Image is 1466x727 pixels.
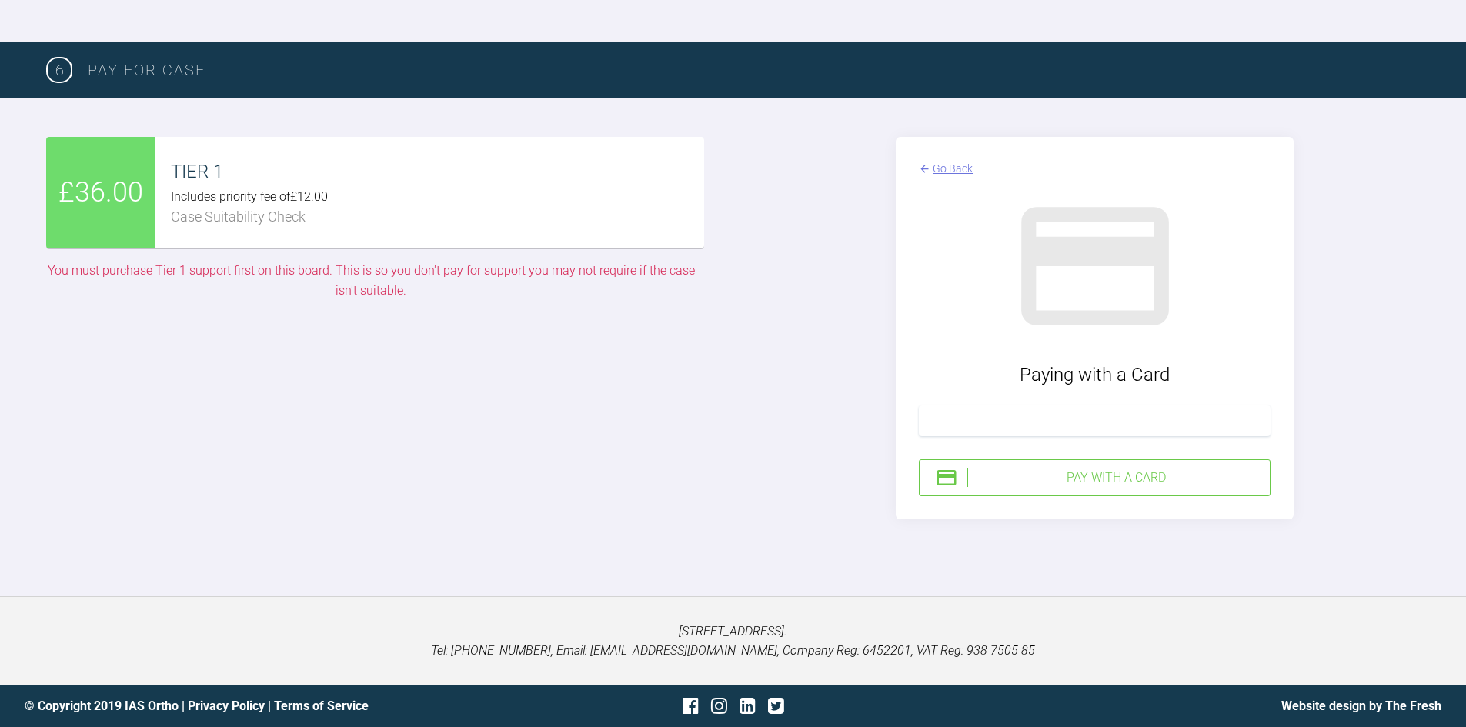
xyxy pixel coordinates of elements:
p: [STREET_ADDRESS]. Tel: [PHONE_NUMBER], Email: [EMAIL_ADDRESS][DOMAIN_NAME], Company Reg: 6452201,... [25,622,1441,661]
div: Paying with a Card [919,360,1271,389]
div: TIER 1 [171,157,703,186]
img: arrowBack.f0745bb9.svg [919,160,930,177]
div: Case Suitability Check [171,206,703,228]
a: Privacy Policy [188,699,265,713]
span: 6 [46,57,72,83]
a: Terms of Service [274,699,369,713]
span: £36.00 [58,171,143,215]
div: Go Back [933,160,973,177]
h3: PAY FOR CASE [88,58,1420,82]
div: You must purchase Tier 1 support first on this board. This is so you don't pay for support you ma... [46,261,696,300]
div: Pay with a Card [967,468,1264,488]
div: Includes priority fee of £12.00 [171,187,703,207]
div: © Copyright 2019 IAS Ortho | | [25,696,497,716]
iframe: Secure card payment input frame [929,413,1261,428]
a: Website design by The Fresh [1281,699,1441,713]
img: stripeGray.902526a8.svg [1007,178,1184,355]
img: stripeIcon.ae7d7783.svg [935,466,958,489]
